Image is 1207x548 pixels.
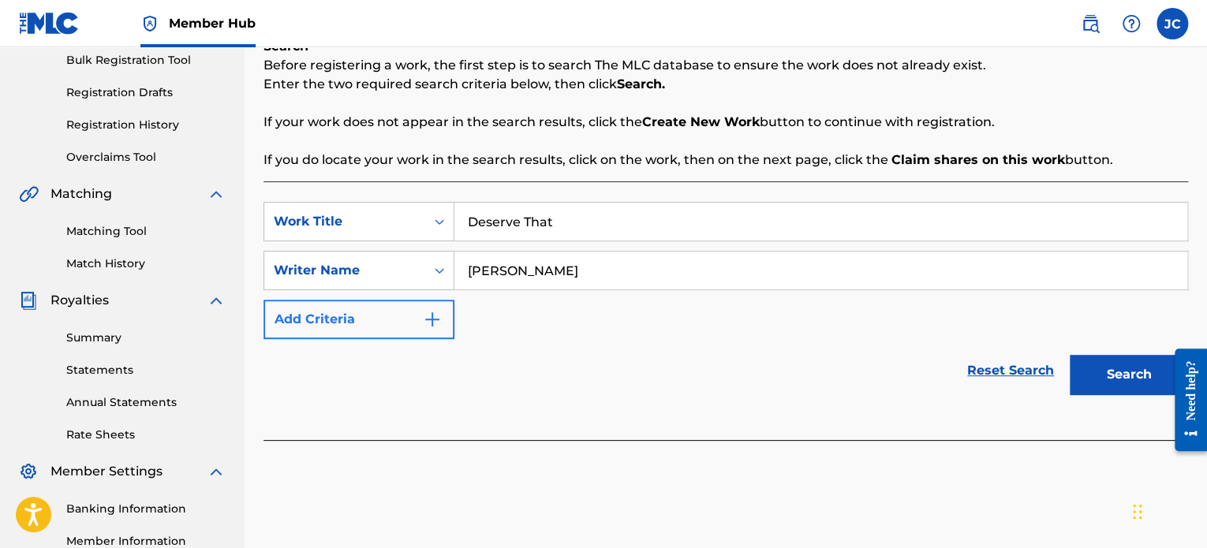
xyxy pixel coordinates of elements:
img: 9d2ae6d4665cec9f34b9.svg [423,310,442,329]
a: Registration History [66,117,226,133]
p: If you do locate your work in the search results, click on the work, then on the next page, click... [263,151,1188,170]
p: Enter the two required search criteria below, then click [263,75,1188,94]
p: If your work does not appear in the search results, click the button to continue with registration. [263,113,1188,132]
div: Help [1115,8,1147,39]
span: Member Settings [50,462,163,481]
a: Annual Statements [66,394,226,411]
a: Rate Sheets [66,427,226,443]
span: Matching [50,185,112,203]
a: Overclaims Tool [66,149,226,166]
img: Member Settings [19,462,38,481]
img: Royalties [19,291,38,310]
img: search [1081,14,1100,33]
span: Member Hub [169,14,256,32]
img: Top Rightsholder [140,14,159,33]
a: Banking Information [66,501,226,517]
span: Royalties [50,291,109,310]
a: Matching Tool [66,223,226,240]
img: Matching [19,185,39,203]
img: MLC Logo [19,12,80,35]
strong: Create New Work [642,114,760,129]
button: Search [1070,355,1188,394]
img: help [1122,14,1141,33]
img: expand [207,291,226,310]
a: Registration Drafts [66,84,226,101]
a: Bulk Registration Tool [66,52,226,69]
div: User Menu [1157,8,1188,39]
div: Writer Name [274,261,416,280]
iframe: Resource Center [1163,337,1207,464]
a: Summary [66,330,226,346]
iframe: Chat Widget [1128,472,1207,548]
div: Drag [1133,488,1142,535]
a: Reset Search [959,353,1062,388]
a: Public Search [1074,8,1106,39]
strong: Claim shares on this work [891,152,1065,167]
a: Match History [66,255,226,272]
a: Statements [66,362,226,378]
p: Before registering a work, the first step is to search The MLC database to ensure the work does n... [263,56,1188,75]
img: expand [207,185,226,203]
form: Search Form [263,202,1188,402]
img: expand [207,462,226,481]
div: Work Title [274,212,416,231]
button: Add Criteria [263,300,454,339]
strong: Search. [617,76,665,91]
